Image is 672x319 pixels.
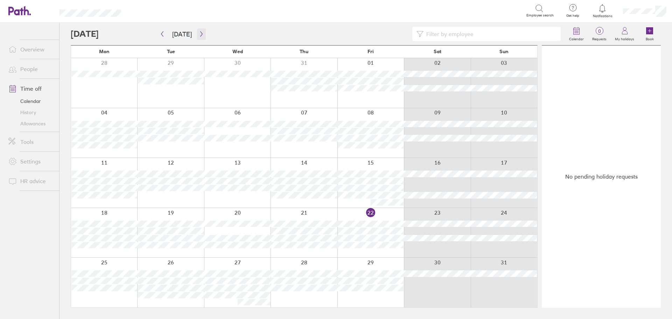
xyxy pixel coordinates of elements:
[565,23,588,45] a: Calendar
[3,118,59,129] a: Allowances
[3,42,59,56] a: Overview
[232,49,243,54] span: Wed
[3,62,59,76] a: People
[499,49,509,54] span: Sun
[611,35,638,41] label: My holidays
[638,23,661,45] a: Book
[3,96,59,107] a: Calendar
[367,49,374,54] span: Fri
[300,49,308,54] span: Thu
[565,35,588,41] label: Calendar
[167,28,197,40] button: [DATE]
[611,23,638,45] a: My holidays
[3,174,59,188] a: HR advice
[3,135,59,149] a: Tools
[588,28,611,34] span: 0
[3,107,59,118] a: History
[167,49,175,54] span: Tue
[99,49,110,54] span: Mon
[3,82,59,96] a: Time off
[588,23,611,45] a: 0Requests
[140,7,158,14] div: Search
[542,46,661,308] div: No pending holiday requests
[561,14,584,18] span: Get help
[526,13,554,18] span: Employee search
[588,35,611,41] label: Requests
[434,49,441,54] span: Sat
[423,27,556,41] input: Filter by employee
[3,154,59,168] a: Settings
[591,14,614,18] span: Notifications
[642,35,658,41] label: Book
[591,4,614,18] a: Notifications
